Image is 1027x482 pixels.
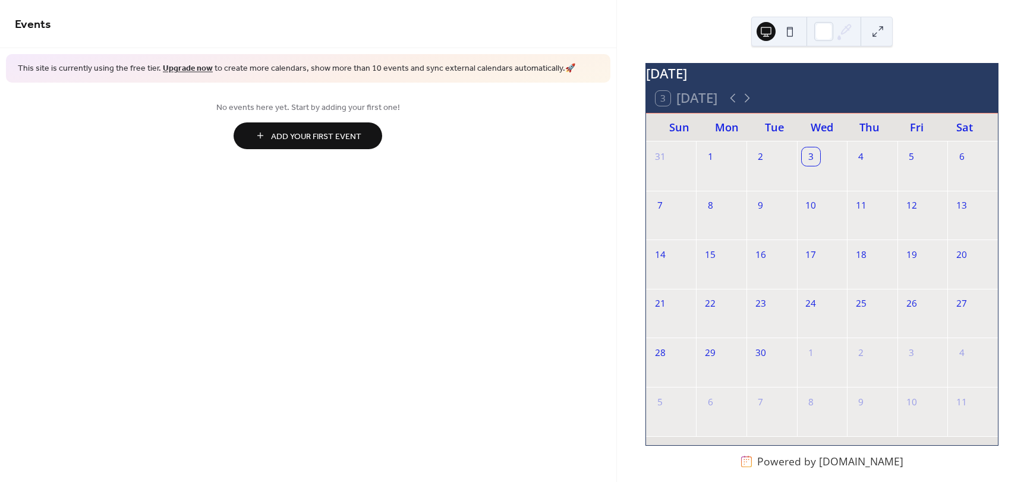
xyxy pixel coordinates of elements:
[902,245,921,264] div: 19
[651,196,669,215] div: 7
[234,122,382,149] button: Add Your First Event
[751,114,798,141] div: Tue
[651,344,669,362] div: 28
[656,114,703,141] div: Sun
[941,114,988,141] div: Sat
[751,295,770,313] div: 23
[902,295,921,313] div: 26
[701,344,720,362] div: 29
[953,196,971,215] div: 13
[819,454,903,468] a: [DOMAIN_NAME]
[18,63,575,75] span: This site is currently using the free tier. to create more calendars, show more than 10 events an...
[751,344,770,362] div: 30
[802,344,820,362] div: 1
[751,245,770,264] div: 16
[701,147,720,166] div: 1
[651,245,669,264] div: 14
[703,114,751,141] div: Mon
[701,295,720,313] div: 22
[802,196,820,215] div: 10
[802,393,820,411] div: 8
[953,344,971,362] div: 4
[852,393,871,411] div: 9
[852,147,871,166] div: 4
[846,114,893,141] div: Thu
[798,114,846,141] div: Wed
[802,245,820,264] div: 17
[701,245,720,264] div: 15
[651,393,669,411] div: 5
[271,130,361,143] span: Add Your First Event
[701,196,720,215] div: 8
[802,295,820,313] div: 24
[757,454,903,468] div: Powered by
[902,393,921,411] div: 10
[651,147,669,166] div: 31
[651,295,669,313] div: 21
[953,147,971,166] div: 6
[953,295,971,313] div: 27
[163,61,213,77] a: Upgrade now
[953,393,971,411] div: 11
[852,196,871,215] div: 11
[852,245,871,264] div: 18
[852,295,871,313] div: 25
[893,114,941,141] div: Fri
[15,122,601,149] a: Add Your First Event
[902,196,921,215] div: 12
[852,344,871,362] div: 2
[902,147,921,166] div: 5
[15,13,51,36] span: Events
[646,64,998,84] div: [DATE]
[701,393,720,411] div: 6
[802,147,820,166] div: 3
[751,393,770,411] div: 7
[751,147,770,166] div: 2
[15,101,601,114] span: No events here yet. Start by adding your first one!
[902,344,921,362] div: 3
[751,196,770,215] div: 9
[953,245,971,264] div: 20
